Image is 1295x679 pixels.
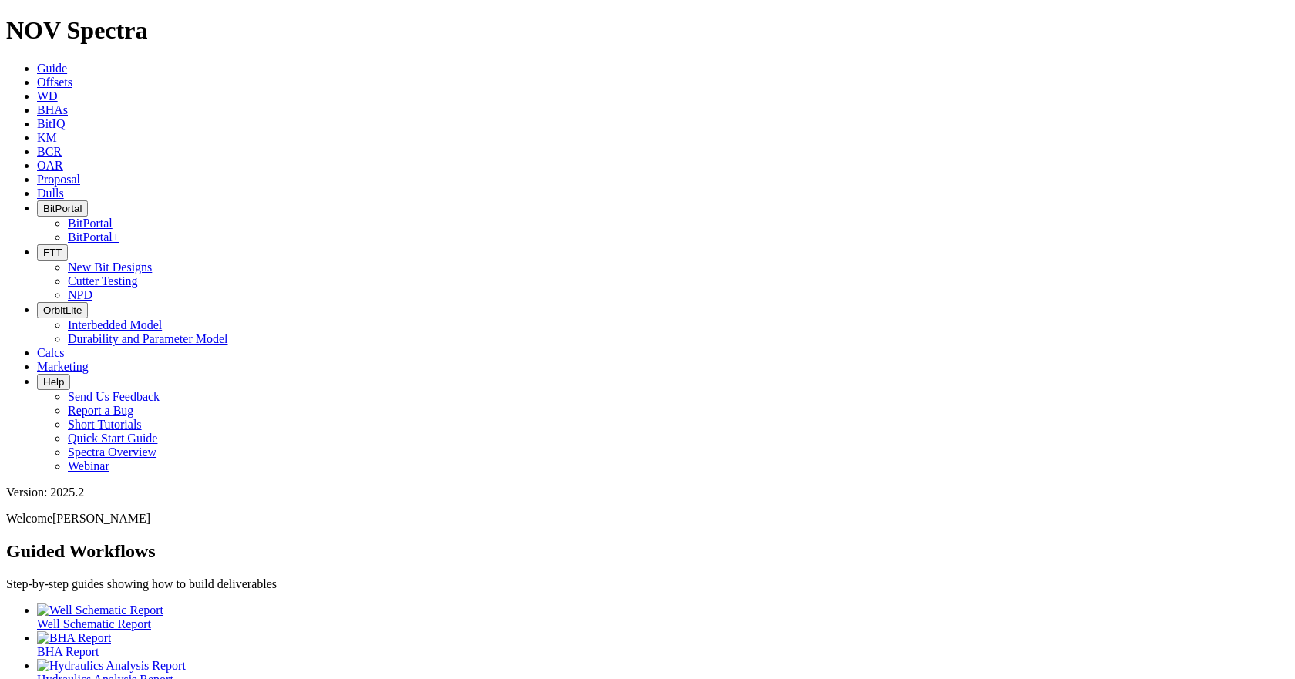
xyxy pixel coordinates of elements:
a: New Bit Designs [68,261,152,274]
span: [PERSON_NAME] [52,512,150,525]
span: OrbitLite [43,304,82,316]
img: Hydraulics Analysis Report [37,659,186,673]
span: BitPortal [43,203,82,214]
button: OrbitLite [37,302,88,318]
p: Welcome [6,512,1289,526]
a: Marketing [37,360,89,373]
div: Version: 2025.2 [6,486,1289,499]
a: Spectra Overview [68,445,156,459]
a: Proposal [37,173,80,186]
a: BHAs [37,103,68,116]
a: Report a Bug [68,404,133,417]
span: BHA Report [37,645,99,658]
a: Webinar [68,459,109,472]
a: Guide [37,62,67,75]
a: Well Schematic Report Well Schematic Report [37,603,1289,630]
a: BCR [37,145,62,158]
a: OAR [37,159,63,172]
button: FTT [37,244,68,261]
button: BitPortal [37,200,88,217]
span: FTT [43,247,62,258]
a: WD [37,89,58,103]
a: BitPortal [68,217,113,230]
span: Help [43,376,64,388]
button: Help [37,374,70,390]
a: Cutter Testing [68,274,138,287]
a: Short Tutorials [68,418,142,431]
a: NPD [68,288,92,301]
a: Quick Start Guide [68,432,157,445]
span: Well Schematic Report [37,617,151,630]
p: Step-by-step guides showing how to build deliverables [6,577,1289,591]
a: BitPortal+ [68,230,119,244]
a: Interbedded Model [68,318,162,331]
a: Durability and Parameter Model [68,332,228,345]
a: Calcs [37,346,65,359]
a: Send Us Feedback [68,390,160,403]
a: BHA Report BHA Report [37,631,1289,658]
a: KM [37,131,57,144]
a: Offsets [37,76,72,89]
a: Dulls [37,187,64,200]
h1: NOV Spectra [6,16,1289,45]
a: BitIQ [37,117,65,130]
img: BHA Report [37,631,111,645]
h2: Guided Workflows [6,541,1289,562]
img: Well Schematic Report [37,603,163,617]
